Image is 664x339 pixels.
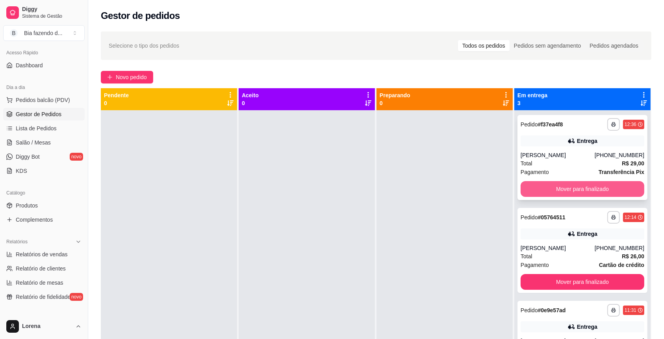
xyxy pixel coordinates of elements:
strong: R$ 26,00 [622,253,644,259]
a: Relatório de mesas [3,276,85,289]
div: Entrega [577,137,597,145]
span: Dashboard [16,61,43,69]
span: Complementos [16,216,53,224]
span: Total [521,252,532,261]
strong: Transferência Pix [599,169,644,175]
span: Gestor de Pedidos [16,110,61,118]
span: Pagamento [521,168,549,176]
strong: # f37ea4f8 [538,121,563,128]
div: Pedidos sem agendamento [510,40,585,51]
button: Lorena [3,317,85,336]
a: Produtos [3,199,85,212]
span: KDS [16,167,27,175]
button: Mover para finalizado [521,181,644,197]
div: 12:14 [625,214,636,220]
a: Salão / Mesas [3,136,85,149]
span: Relatório de mesas [16,279,63,287]
div: [PERSON_NAME] [521,151,595,159]
a: Dashboard [3,59,85,72]
div: Bia fazendo d ... [24,29,62,37]
p: 0 [242,99,259,107]
span: Diggy Bot [16,153,40,161]
span: Lorena [22,323,72,330]
span: plus [107,74,113,80]
strong: Cartão de crédito [599,262,644,268]
a: DiggySistema de Gestão [3,3,85,22]
a: Lista de Pedidos [3,122,85,135]
p: 0 [380,99,410,107]
div: [PHONE_NUMBER] [595,151,644,159]
div: Todos os pedidos [458,40,510,51]
button: Novo pedido [101,71,153,83]
span: Produtos [16,202,38,209]
span: Pedido [521,121,538,128]
span: Selecione o tipo dos pedidos [109,41,179,50]
span: Pedidos balcão (PDV) [16,96,70,104]
span: Diggy [22,6,82,13]
div: Gerenciar [3,313,85,325]
p: 0 [104,99,129,107]
a: Relatório de clientes [3,262,85,275]
div: Entrega [577,230,597,238]
p: Aceito [242,91,259,99]
span: B [10,29,18,37]
span: Relatórios [6,239,28,245]
span: Lista de Pedidos [16,124,57,132]
strong: R$ 29,00 [622,160,644,167]
button: Select a team [3,25,85,41]
div: [PHONE_NUMBER] [595,244,644,252]
a: Relatório de fidelidadenovo [3,291,85,303]
div: [PERSON_NAME] [521,244,595,252]
a: Complementos [3,213,85,226]
div: Pedidos agendados [585,40,643,51]
span: Relatório de clientes [16,265,66,272]
div: 11:31 [625,307,636,313]
span: Total [521,159,532,168]
strong: # 0e9e57ad [538,307,566,313]
span: Novo pedido [116,73,147,82]
a: Relatórios de vendas [3,248,85,261]
span: Relatório de fidelidade [16,293,70,301]
span: Salão / Mesas [16,139,51,146]
div: Entrega [577,323,597,331]
p: Preparando [380,91,410,99]
p: 3 [517,99,547,107]
p: Em entrega [517,91,547,99]
strong: # 05764511 [538,214,566,220]
a: Gestor de Pedidos [3,108,85,120]
div: 12:36 [625,121,636,128]
span: Pedido [521,214,538,220]
span: Pagamento [521,261,549,269]
span: Relatórios de vendas [16,250,68,258]
span: Pedido [521,307,538,313]
a: KDS [3,165,85,177]
div: Catálogo [3,187,85,199]
button: Mover para finalizado [521,274,644,290]
a: Diggy Botnovo [3,150,85,163]
h2: Gestor de pedidos [101,9,180,22]
span: Sistema de Gestão [22,13,82,19]
button: Pedidos balcão (PDV) [3,94,85,106]
div: Acesso Rápido [3,46,85,59]
div: Dia a dia [3,81,85,94]
p: Pendente [104,91,129,99]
